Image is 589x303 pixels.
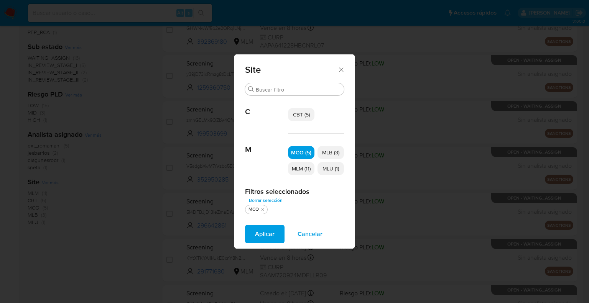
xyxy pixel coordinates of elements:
[288,225,332,243] button: Cancelar
[247,206,260,213] div: MCO
[245,134,288,154] span: M
[322,165,339,172] span: MLU (1)
[318,162,344,175] div: MLU (1)
[298,226,322,242] span: Cancelar
[288,162,314,175] div: MLM (11)
[245,225,285,243] button: Aplicar
[337,66,344,73] button: Cerrar
[288,108,314,121] div: CBT (5)
[256,86,341,93] input: Buscar filtro
[318,146,344,159] div: MLB (3)
[245,196,286,205] button: Borrar selección
[248,86,254,92] button: Buscar
[322,149,339,156] span: MLB (3)
[245,96,288,116] span: C
[249,197,283,204] span: Borrar selección
[245,65,337,74] span: Site
[291,149,311,156] span: MCO (5)
[293,111,310,118] span: CBT (5)
[288,146,314,159] div: MCO (5)
[255,226,275,242] span: Aplicar
[260,206,266,213] button: quitar MCO
[292,165,311,172] span: MLM (11)
[245,187,344,196] h2: Filtros seleccionados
